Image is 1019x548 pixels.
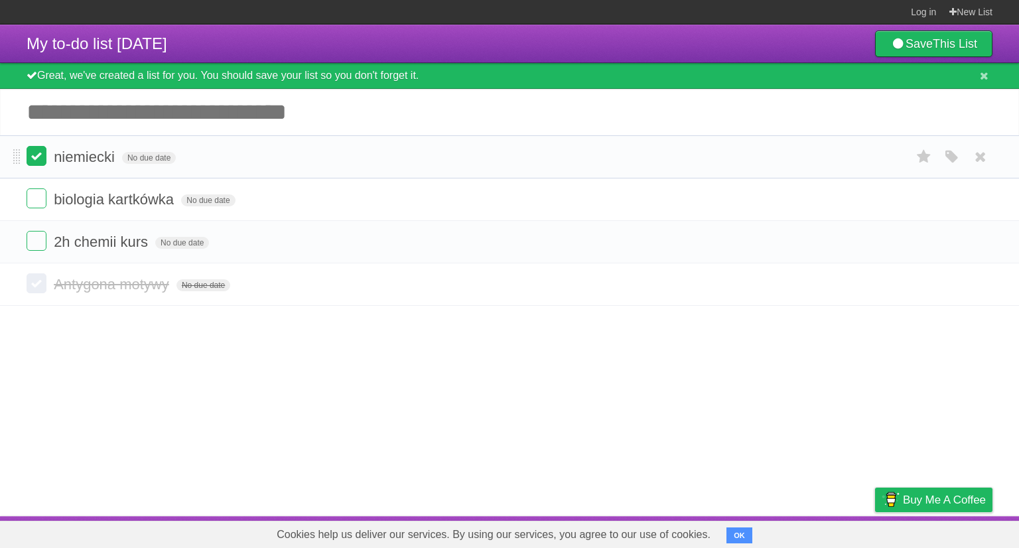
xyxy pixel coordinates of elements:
[882,488,900,511] img: Buy me a coffee
[903,488,986,512] span: Buy me a coffee
[27,188,46,208] label: Done
[263,521,724,548] span: Cookies help us deliver our services. By using our services, you agree to our use of cookies.
[181,194,235,206] span: No due date
[27,273,46,293] label: Done
[909,519,992,545] a: Suggest a feature
[742,519,796,545] a: Developers
[875,488,992,512] a: Buy me a coffee
[54,234,151,250] span: 2h chemii kurs
[27,231,46,251] label: Done
[27,146,46,166] label: Done
[54,276,172,293] span: Antygona motywy
[813,519,842,545] a: Terms
[699,519,726,545] a: About
[726,527,752,543] button: OK
[122,152,176,164] span: No due date
[155,237,209,249] span: No due date
[54,191,177,208] span: biologia kartkówka
[933,37,977,50] b: This List
[27,34,167,52] span: My to-do list [DATE]
[54,149,118,165] span: niemiecki
[176,279,230,291] span: No due date
[858,519,892,545] a: Privacy
[912,146,937,168] label: Star task
[875,31,992,57] a: SaveThis List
